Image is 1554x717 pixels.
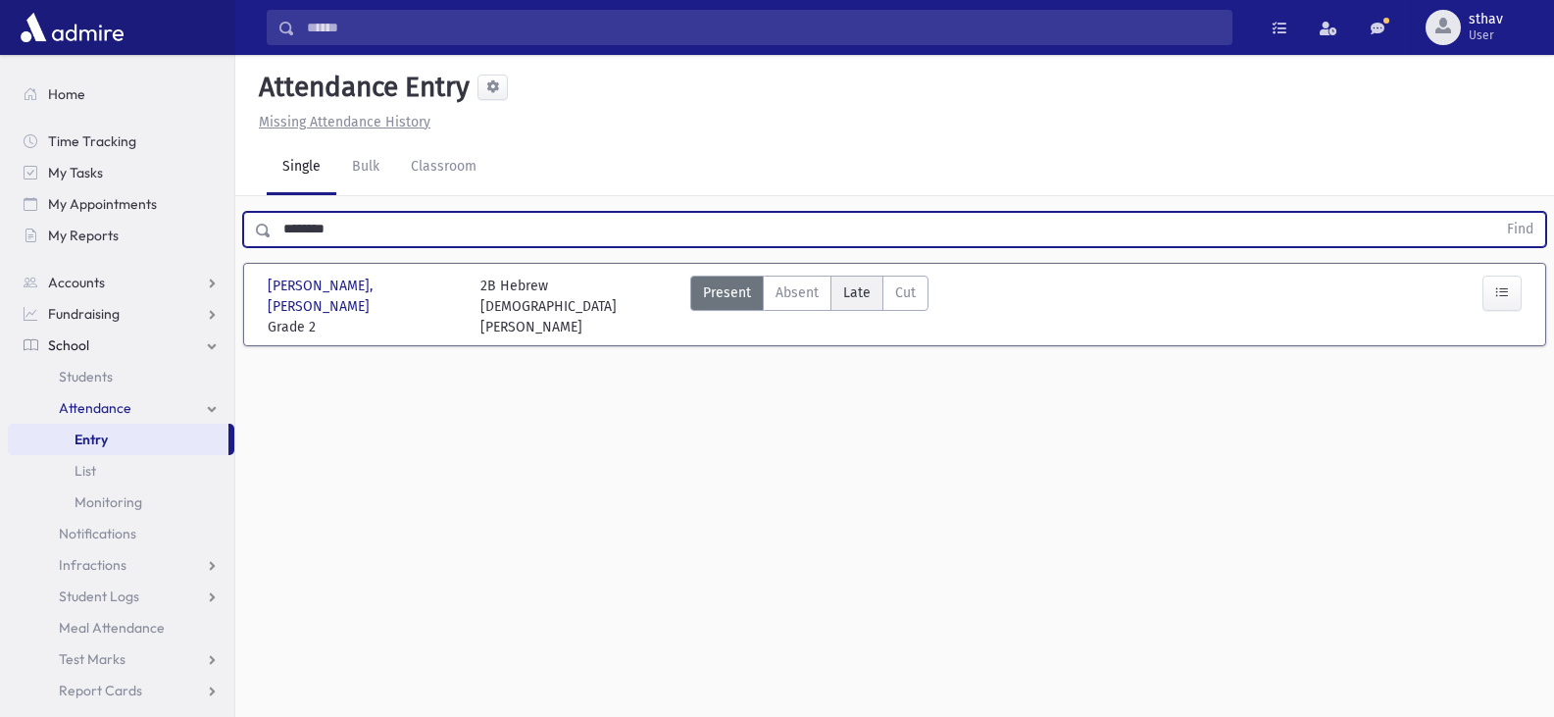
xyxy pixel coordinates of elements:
[251,114,430,130] a: Missing Attendance History
[48,336,89,354] span: School
[48,305,120,323] span: Fundraising
[690,276,928,337] div: AttTypes
[268,317,461,337] span: Grade 2
[8,643,234,675] a: Test Marks
[59,682,142,699] span: Report Cards
[8,157,234,188] a: My Tasks
[8,361,234,392] a: Students
[59,650,125,668] span: Test Marks
[480,276,674,337] div: 2B Hebrew [DEMOGRAPHIC_DATA][PERSON_NAME]
[48,274,105,291] span: Accounts
[8,424,228,455] a: Entry
[8,549,234,581] a: Infractions
[8,392,234,424] a: Attendance
[8,518,234,549] a: Notifications
[895,282,916,303] span: Cut
[8,78,234,110] a: Home
[48,195,157,213] span: My Appointments
[776,282,819,303] span: Absent
[295,10,1231,45] input: Search
[8,487,234,518] a: Monitoring
[16,8,128,47] img: AdmirePro
[259,114,430,130] u: Missing Attendance History
[8,581,234,612] a: Student Logs
[8,126,234,157] a: Time Tracking
[395,140,492,195] a: Classroom
[336,140,395,195] a: Bulk
[48,164,103,181] span: My Tasks
[75,462,96,480] span: List
[59,619,165,637] span: Meal Attendance
[8,188,234,220] a: My Appointments
[59,399,131,417] span: Attendance
[843,282,871,303] span: Late
[251,71,470,104] h5: Attendance Entry
[268,276,461,317] span: [PERSON_NAME], [PERSON_NAME]
[59,525,136,542] span: Notifications
[267,140,336,195] a: Single
[1469,27,1503,43] span: User
[48,85,85,103] span: Home
[59,556,126,574] span: Infractions
[8,330,234,361] a: School
[8,220,234,251] a: My Reports
[8,612,234,643] a: Meal Attendance
[48,227,119,244] span: My Reports
[1469,12,1503,27] span: sthav
[59,368,113,385] span: Students
[8,298,234,330] a: Fundraising
[8,267,234,298] a: Accounts
[59,588,139,605] span: Student Logs
[8,455,234,487] a: List
[8,675,234,706] a: Report Cards
[703,282,751,303] span: Present
[48,132,136,150] span: Time Tracking
[75,431,108,448] span: Entry
[75,493,142,511] span: Monitoring
[1495,213,1545,246] button: Find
